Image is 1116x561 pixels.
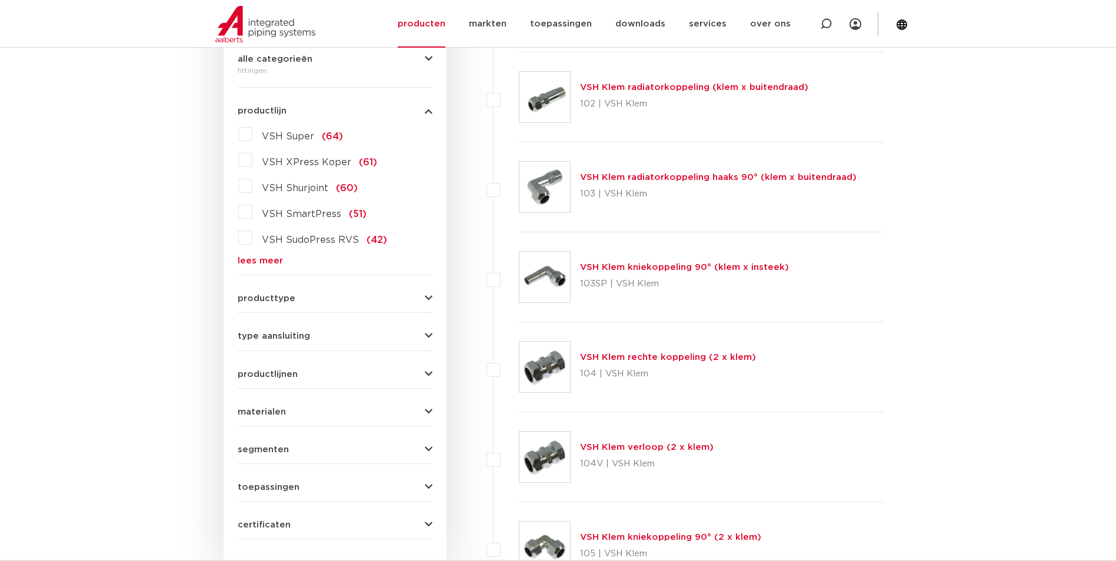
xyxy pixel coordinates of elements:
[238,370,298,379] span: productlijnen
[238,445,289,454] span: segmenten
[262,235,359,245] span: VSH SudoPress RVS
[519,342,570,392] img: Thumbnail for VSH Klem rechte koppeling (2 x klem)
[262,132,314,141] span: VSH Super
[238,483,299,492] span: toepassingen
[238,256,432,265] a: lees meer
[349,209,367,219] span: (51)
[238,64,432,78] div: fittingen
[238,332,432,340] button: type aansluiting
[238,332,310,340] span: type aansluiting
[238,408,432,416] button: materialen
[580,185,857,203] p: 103 | VSH Klem
[262,183,328,193] span: VSH Shurjoint
[580,275,789,293] p: 103SP | VSH Klem
[519,252,570,302] img: Thumbnail for VSH Klem kniekoppeling 90° (klem x insteek)
[238,520,291,529] span: certificaten
[238,408,286,416] span: materialen
[238,370,432,379] button: productlijnen
[322,132,343,141] span: (64)
[580,95,808,113] p: 102 | VSH Klem
[519,72,570,122] img: Thumbnail for VSH Klem radiatorkoppeling (klem x buitendraad)
[580,263,789,272] a: VSH Klem kniekoppeling 90° (klem x insteek)
[262,209,341,219] span: VSH SmartPress
[238,445,432,454] button: segmenten
[580,443,714,452] a: VSH Klem verloop (2 x klem)
[519,432,570,482] img: Thumbnail for VSH Klem verloop (2 x klem)
[519,162,570,212] img: Thumbnail for VSH Klem radiatorkoppeling haaks 90° (klem x buitendraad)
[367,235,387,245] span: (42)
[580,533,761,542] a: VSH Klem kniekoppeling 90° (2 x klem)
[580,365,756,383] p: 104 | VSH Klem
[238,294,432,303] button: producttype
[238,520,432,529] button: certificaten
[238,106,432,115] button: productlijn
[238,294,295,303] span: producttype
[359,158,377,167] span: (61)
[580,83,808,92] a: VSH Klem radiatorkoppeling (klem x buitendraad)
[238,55,432,64] button: alle categorieën
[580,173,857,182] a: VSH Klem radiatorkoppeling haaks 90° (klem x buitendraad)
[336,183,358,193] span: (60)
[262,158,351,167] span: VSH XPress Koper
[238,483,432,492] button: toepassingen
[238,106,287,115] span: productlijn
[580,353,756,362] a: VSH Klem rechte koppeling (2 x klem)
[580,455,714,473] p: 104V | VSH Klem
[238,55,312,64] span: alle categorieën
